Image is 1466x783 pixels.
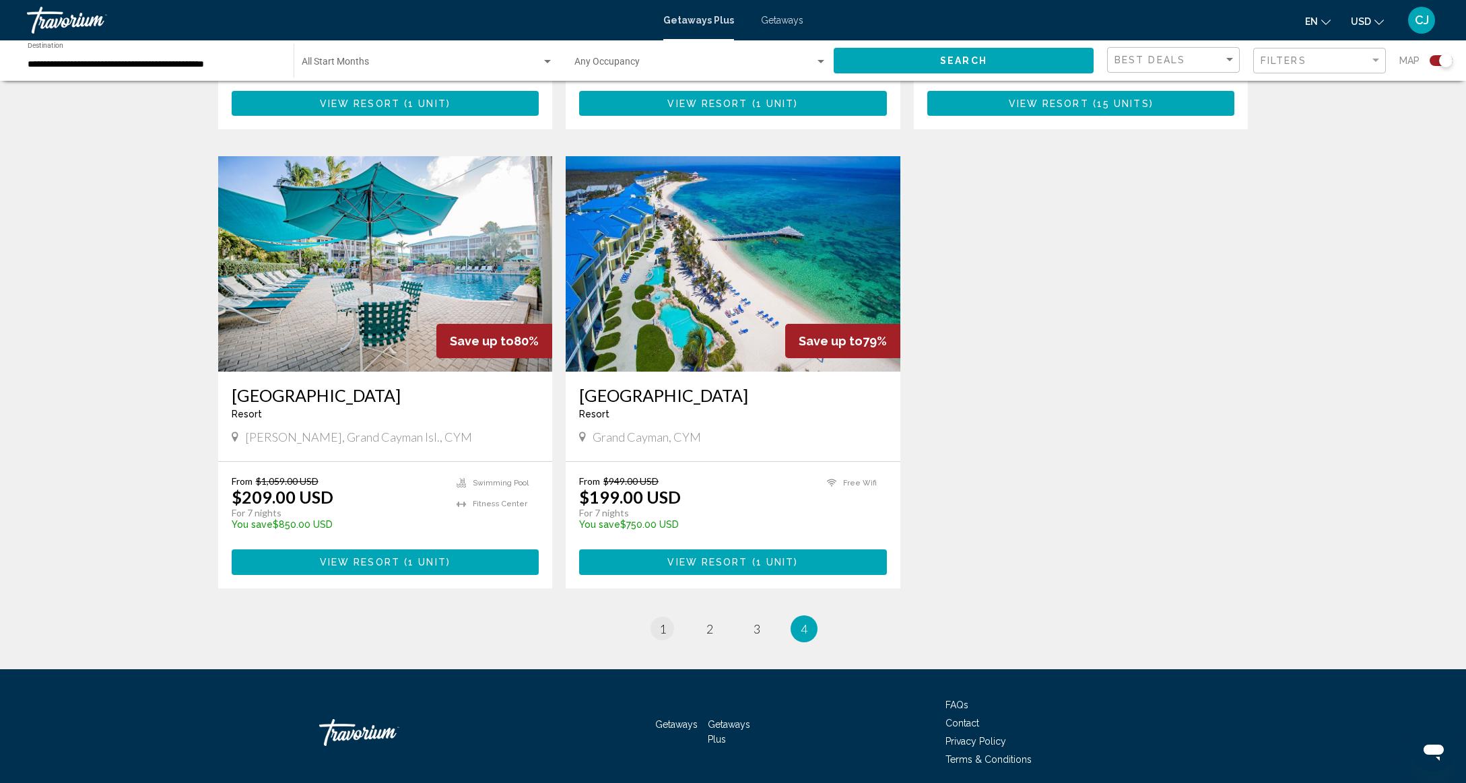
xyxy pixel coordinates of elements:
[659,621,666,636] span: 1
[232,475,253,487] span: From
[232,409,262,419] span: Resort
[232,507,444,519] p: For 7 nights
[579,475,600,487] span: From
[801,621,807,636] span: 4
[1415,13,1429,27] span: CJ
[1114,55,1236,66] mat-select: Sort by
[579,409,609,419] span: Resort
[579,507,813,519] p: For 7 nights
[579,385,887,405] a: [GEOGRAPHIC_DATA]
[400,98,451,109] span: ( )
[232,487,333,507] p: $209.00 USD
[663,15,734,26] a: Getaways Plus
[834,48,1094,73] button: Search
[408,98,446,109] span: 1 unit
[232,519,444,530] p: $850.00 USD
[945,754,1032,765] a: Terms & Conditions
[1404,6,1439,34] button: User Menu
[667,98,747,109] span: View Resort
[245,430,472,444] span: [PERSON_NAME], Grand Cayman Isl., CYM
[218,156,553,372] img: ii_smb1.jpg
[756,98,795,109] span: 1 unit
[1351,16,1371,27] span: USD
[566,156,900,372] img: ii_ryg1.jpg
[655,719,698,730] a: Getaways
[408,557,446,568] span: 1 unit
[579,549,887,574] button: View Resort(1 unit)
[1305,11,1331,31] button: Change language
[945,736,1006,747] a: Privacy Policy
[593,430,701,444] span: Grand Cayman, CYM
[843,479,877,487] span: Free Wifi
[603,475,659,487] span: $949.00 USD
[927,91,1235,116] button: View Resort(15 units)
[579,519,813,530] p: $750.00 USD
[579,91,887,116] button: View Resort(1 unit)
[754,621,760,636] span: 3
[320,98,400,109] span: View Resort
[945,718,979,728] a: Contact
[761,15,803,26] a: Getaways
[218,615,1248,642] ul: Pagination
[579,487,681,507] p: $199.00 USD
[27,7,650,34] a: Travorium
[1305,16,1318,27] span: en
[473,479,529,487] span: Swimming Pool
[748,98,799,109] span: ( )
[799,334,863,348] span: Save up to
[579,519,620,530] span: You save
[1412,729,1455,772] iframe: Button to launch messaging window
[1097,98,1150,109] span: 15 units
[708,719,750,745] a: Getaways Plus
[1009,98,1089,109] span: View Resort
[945,700,968,710] a: FAQs
[450,334,514,348] span: Save up to
[232,91,539,116] button: View Resort(1 unit)
[1253,47,1386,75] button: Filter
[748,557,799,568] span: ( )
[232,519,273,530] span: You save
[319,712,454,753] a: Travorium
[785,324,900,358] div: 79%
[1261,55,1306,66] span: Filters
[232,385,539,405] a: [GEOGRAPHIC_DATA]
[1089,98,1154,109] span: ( )
[1399,51,1420,70] span: Map
[1114,55,1185,65] span: Best Deals
[436,324,552,358] div: 80%
[232,549,539,574] button: View Resort(1 unit)
[756,557,795,568] span: 1 unit
[1351,11,1384,31] button: Change currency
[473,500,527,508] span: Fitness Center
[400,557,451,568] span: ( )
[256,475,319,487] span: $1,059.00 USD
[940,56,987,67] span: Search
[320,557,400,568] span: View Resort
[706,621,713,636] span: 2
[667,557,747,568] span: View Resort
